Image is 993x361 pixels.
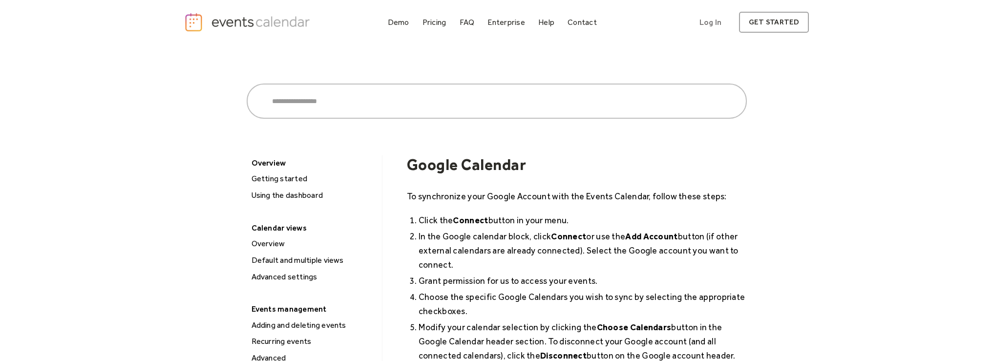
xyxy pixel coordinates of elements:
[564,16,601,29] a: Contact
[540,350,587,361] strong: Disconnect
[419,213,747,227] li: Click the button in your menu.
[249,172,378,185] div: Getting started
[249,254,378,267] div: Default and multiple views
[248,189,378,202] a: Using the dashboard
[248,237,378,250] a: Overview
[534,16,558,29] a: Help
[568,20,597,25] div: Contact
[456,16,479,29] a: FAQ
[419,290,747,318] li: Choose the specific Google Calendars you wish to sync by selecting the appropriate checkboxes.
[248,172,378,185] a: Getting started
[484,16,528,29] a: Enterprise
[248,254,378,267] a: Default and multiple views
[248,271,378,283] a: Advanced settings
[249,189,378,202] div: Using the dashboard
[625,231,677,241] strong: Add Account
[739,12,809,33] a: get started
[248,335,378,348] a: Recurring events
[690,12,731,33] a: Log In
[538,20,554,25] div: Help
[419,16,450,29] a: Pricing
[551,231,586,241] strong: Connect
[423,20,446,25] div: Pricing
[384,16,413,29] a: Demo
[487,20,525,25] div: Enterprise
[419,274,747,288] li: Grant permission for us to access your events.
[407,189,747,203] p: To synchronize your Google Account with the Events Calendar, follow these steps:
[247,220,377,235] div: Calendar views
[453,215,488,225] strong: Connect
[249,319,378,332] div: Adding and deleting events
[419,229,747,272] li: In the Google calendar block, click or use the button (if other external calendars are already co...
[597,322,672,332] strong: Choose Calendars
[248,319,378,332] a: Adding and deleting events
[249,237,378,250] div: Overview
[247,155,377,170] div: Overview
[184,12,313,32] a: home
[388,20,409,25] div: Demo
[249,335,378,348] div: Recurring events
[460,20,475,25] div: FAQ
[247,301,377,317] div: Events management
[407,155,747,174] h1: Google Calendar
[249,271,378,283] div: Advanced settings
